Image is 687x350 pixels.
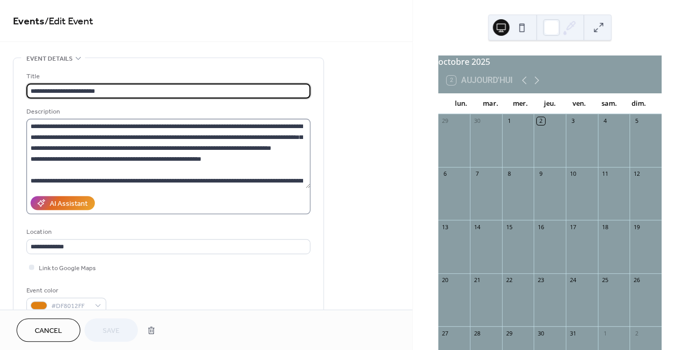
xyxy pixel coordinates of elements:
[17,318,80,342] button: Cancel
[569,117,577,125] div: 3
[569,223,577,231] div: 17
[565,93,594,114] div: ven.
[594,93,624,114] div: sam.
[633,329,640,337] div: 2
[537,276,545,284] div: 23
[26,227,308,237] div: Location
[505,170,513,178] div: 8
[441,170,449,178] div: 6
[633,276,640,284] div: 26
[569,329,577,337] div: 31
[26,285,104,296] div: Event color
[438,55,662,68] div: octobre 2025
[601,223,609,231] div: 18
[505,329,513,337] div: 29
[473,223,481,231] div: 14
[35,326,62,337] span: Cancel
[537,329,545,337] div: 30
[601,329,609,337] div: 1
[473,329,481,337] div: 28
[506,93,535,114] div: mer.
[537,170,545,178] div: 9
[633,223,640,231] div: 19
[633,117,640,125] div: 5
[441,117,449,125] div: 29
[537,117,545,125] div: 2
[624,93,653,114] div: dim.
[473,117,481,125] div: 30
[39,263,96,274] span: Link to Google Maps
[601,117,609,125] div: 4
[473,170,481,178] div: 7
[601,170,609,178] div: 11
[569,170,577,178] div: 10
[26,106,308,117] div: Description
[505,117,513,125] div: 1
[537,223,545,231] div: 16
[569,276,577,284] div: 24
[13,11,45,32] a: Events
[441,276,449,284] div: 20
[441,223,449,231] div: 13
[26,53,73,64] span: Event details
[601,276,609,284] div: 25
[31,196,95,210] button: AI Assistant
[476,93,506,114] div: mar.
[473,276,481,284] div: 21
[447,93,476,114] div: lun.
[535,93,565,114] div: jeu.
[505,276,513,284] div: 22
[441,329,449,337] div: 27
[505,223,513,231] div: 15
[50,199,88,209] div: AI Assistant
[51,301,90,312] span: #DF8012FF
[633,170,640,178] div: 12
[26,71,308,82] div: Title
[45,11,93,32] span: / Edit Event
